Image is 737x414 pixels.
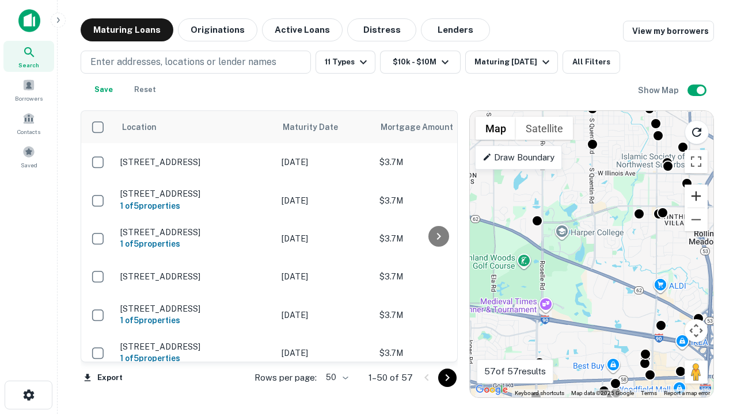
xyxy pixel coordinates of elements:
[685,185,708,208] button: Zoom in
[515,389,564,397] button: Keyboard shortcuts
[571,390,634,396] span: Map data ©2025 Google
[120,237,270,250] h6: 1 of 5 properties
[685,150,708,173] button: Toggle fullscreen view
[85,78,122,101] button: Save your search to get updates of matches that match your search criteria.
[276,111,374,143] th: Maturity Date
[282,347,368,359] p: [DATE]
[18,9,40,32] img: capitalize-icon.png
[421,18,490,41] button: Lenders
[623,21,714,41] a: View my borrowers
[178,18,257,41] button: Originations
[282,194,368,207] p: [DATE]
[262,18,343,41] button: Active Loans
[282,270,368,283] p: [DATE]
[81,18,173,41] button: Maturing Loans
[120,314,270,327] h6: 1 of 5 properties
[283,120,353,134] span: Maturity Date
[120,189,270,199] p: [STREET_ADDRESS]
[685,120,709,144] button: Reload search area
[120,271,270,282] p: [STREET_ADDRESS]
[120,227,270,237] p: [STREET_ADDRESS]
[563,51,620,74] button: All Filters
[21,160,37,170] span: Saved
[81,51,311,74] button: Enter addresses, locations or lender names
[379,194,495,207] p: $3.7M
[120,352,270,365] h6: 1 of 5 properties
[483,151,554,164] p: Draw Boundary
[347,18,416,41] button: Distress
[685,319,708,342] button: Map camera controls
[3,74,54,105] a: Borrowers
[470,111,713,397] div: 0 0
[321,369,350,386] div: 50
[254,371,317,385] p: Rows per page:
[368,371,413,385] p: 1–50 of 57
[120,304,270,314] p: [STREET_ADDRESS]
[438,369,457,387] button: Go to next page
[379,156,495,168] p: $3.7M
[282,156,368,168] p: [DATE]
[282,232,368,245] p: [DATE]
[15,94,43,103] span: Borrowers
[474,55,553,69] div: Maturing [DATE]
[115,111,276,143] th: Location
[18,60,39,70] span: Search
[316,51,375,74] button: 11 Types
[473,382,511,397] img: Google
[120,342,270,352] p: [STREET_ADDRESS]
[381,120,468,134] span: Mortgage Amount
[127,78,164,101] button: Reset
[379,309,495,321] p: $3.7M
[90,55,276,69] p: Enter addresses, locations or lender names
[3,141,54,172] a: Saved
[641,390,657,396] a: Terms (opens in new tab)
[465,51,558,74] button: Maturing [DATE]
[638,84,681,97] h6: Show Map
[120,200,270,212] h6: 1 of 5 properties
[374,111,500,143] th: Mortgage Amount
[685,208,708,231] button: Zoom out
[81,369,126,386] button: Export
[380,51,461,74] button: $10k - $10M
[121,120,157,134] span: Location
[17,127,40,136] span: Contacts
[120,157,270,167] p: [STREET_ADDRESS]
[484,365,546,378] p: 57 of 57 results
[3,41,54,72] a: Search
[679,322,737,377] iframe: Chat Widget
[379,270,495,283] p: $3.7M
[282,309,368,321] p: [DATE]
[476,117,516,140] button: Show street map
[516,117,573,140] button: Show satellite imagery
[379,232,495,245] p: $3.7M
[664,390,710,396] a: Report a map error
[3,108,54,139] a: Contacts
[473,382,511,397] a: Open this area in Google Maps (opens a new window)
[379,347,495,359] p: $3.7M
